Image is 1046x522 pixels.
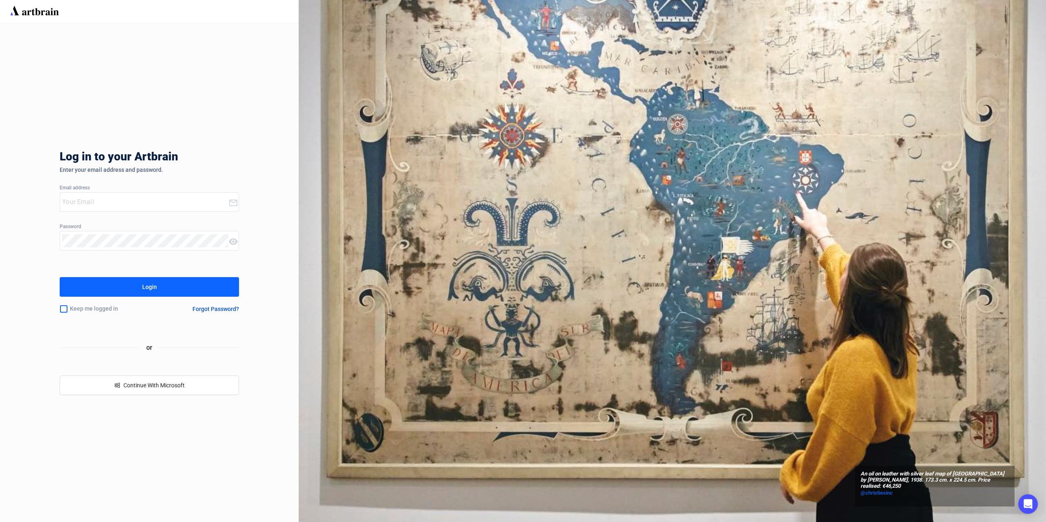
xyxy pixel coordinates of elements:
input: Your Email [62,195,228,209]
span: Continue With Microsoft [123,382,185,389]
div: Email address [60,185,239,191]
div: Enter your email address and password. [60,167,239,173]
span: or [140,342,159,353]
a: @christiesinc [860,489,1009,497]
div: Password [60,224,239,230]
div: Forgot Password? [192,306,239,312]
span: @christiesinc [860,490,893,496]
button: Login [60,277,239,297]
button: windowsContinue With Microsoft [60,375,239,395]
span: windows [114,382,120,388]
span: An oil on leather with silver leaf map of [GEOGRAPHIC_DATA] by [PERSON_NAME], 1938. 173.3 cm. x 2... [860,471,1009,489]
div: Log in to your Artbrain [60,150,305,167]
div: Open Intercom Messenger [1018,494,1038,514]
div: Keep me logged in [60,300,158,318]
div: Login [142,280,157,293]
